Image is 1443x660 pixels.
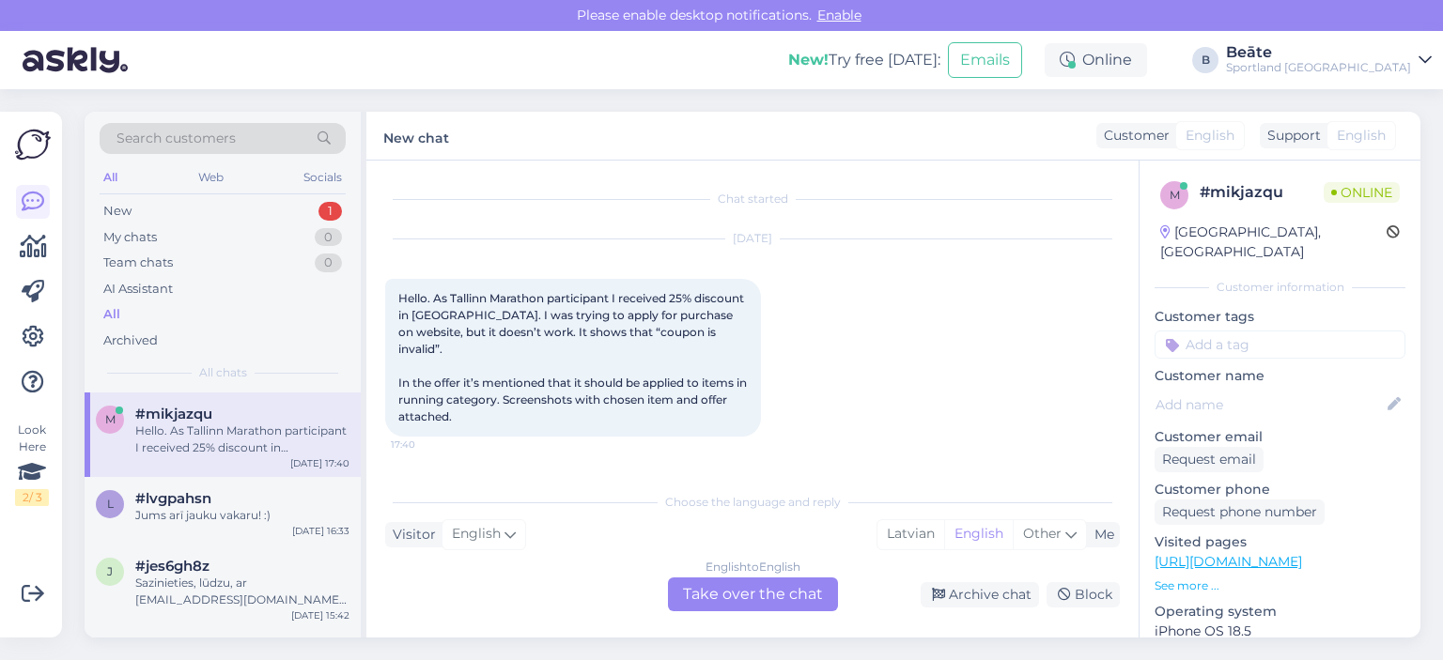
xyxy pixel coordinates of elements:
[1155,577,1405,594] p: See more ...
[1160,223,1387,262] div: [GEOGRAPHIC_DATA], [GEOGRAPHIC_DATA]
[1155,622,1405,641] p: iPhone OS 18.5
[15,489,49,506] div: 2 / 3
[107,564,113,578] span: j
[107,497,114,511] span: l
[812,7,867,23] span: Enable
[315,253,342,272] div: 0
[103,228,157,247] div: My chats
[1155,480,1405,499] p: Customer phone
[391,437,461,452] span: 17:40
[921,582,1039,607] div: Archive chat
[1226,45,1432,75] a: BeāteSportland [GEOGRAPHIC_DATA]
[788,49,940,71] div: Try free [DATE]:
[948,42,1022,78] button: Emails
[385,230,1120,247] div: [DATE]
[1226,45,1411,60] div: Beāte
[1155,330,1405,359] input: Add a tag
[1186,126,1234,146] span: English
[1155,499,1325,525] div: Request phone number
[1155,447,1264,472] div: Request email
[194,165,227,190] div: Web
[877,520,944,548] div: Latvian
[290,456,349,470] div: [DATE] 17:40
[1155,307,1405,327] p: Customer tags
[103,253,173,272] div: Team chats
[105,412,116,426] span: m
[103,280,173,299] div: AI Assistant
[1047,582,1120,607] div: Block
[318,202,342,221] div: 1
[1087,525,1114,545] div: Me
[103,202,132,221] div: New
[1324,182,1400,203] span: Online
[135,558,209,575] span: #jes6gh8z
[15,422,49,506] div: Look Here
[1260,126,1321,146] div: Support
[1155,553,1302,570] a: [URL][DOMAIN_NAME]
[300,165,346,190] div: Socials
[944,520,1013,548] div: English
[292,524,349,538] div: [DATE] 16:33
[135,490,211,507] span: #lvgpahsn
[135,406,212,422] span: #mikjazqu
[15,127,51,162] img: Askly Logo
[385,525,436,545] div: Visitor
[1337,126,1386,146] span: English
[135,575,349,608] div: Sazinieties, lūdzu, ar [EMAIL_ADDRESS][DOMAIN_NAME] Nosūtīs Jums jaunu atgriešanas etiķeti.
[383,123,449,148] label: New chat
[385,494,1120,511] div: Choose the language and reply
[103,331,158,350] div: Archived
[1170,188,1180,202] span: m
[199,364,247,381] span: All chats
[668,577,838,611] div: Take over the chat
[706,559,800,576] div: English to English
[1096,126,1170,146] div: Customer
[1023,525,1062,542] span: Other
[135,507,349,524] div: Jums arī jauku vakaru! :)
[1045,43,1147,77] div: Online
[1155,532,1405,552] p: Visited pages
[1155,427,1405,447] p: Customer email
[1155,279,1405,296] div: Customer information
[1155,366,1405,386] p: Customer name
[788,51,829,69] b: New!
[1155,602,1405,622] p: Operating system
[1156,394,1384,415] input: Add name
[1226,60,1411,75] div: Sportland [GEOGRAPHIC_DATA]
[385,191,1120,207] div: Chat started
[315,228,342,247] div: 0
[103,305,120,324] div: All
[116,129,236,148] span: Search customers
[100,165,121,190] div: All
[135,422,349,456] div: Hello. As Tallinn Marathon participant I received 25% discount in [GEOGRAPHIC_DATA]. I was trying...
[398,291,750,423] span: Hello. As Tallinn Marathon participant I received 25% discount in [GEOGRAPHIC_DATA]. I was trying...
[1192,47,1218,73] div: B
[291,608,349,622] div: [DATE] 15:42
[452,524,501,545] span: English
[1200,181,1324,204] div: # mikjazqu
